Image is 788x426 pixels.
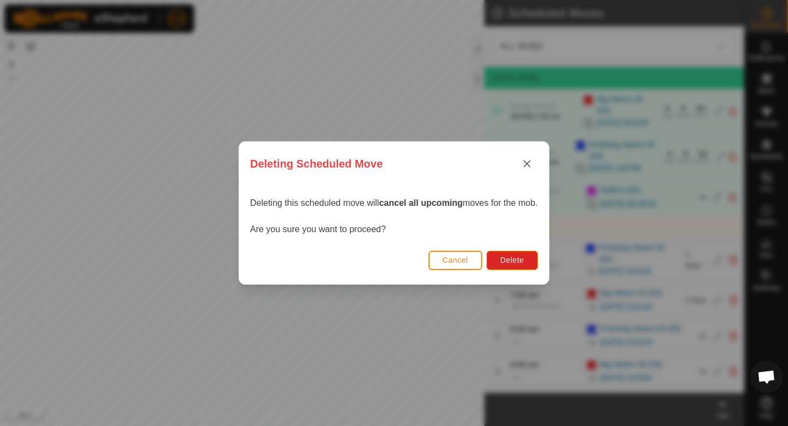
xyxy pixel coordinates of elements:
[500,256,524,264] span: Delete
[250,197,538,210] p: Deleting this scheduled move will moves for the mob.
[250,223,538,236] p: Are you sure you want to proceed?
[750,360,783,393] div: Open chat
[428,251,483,270] button: Cancel
[443,256,468,264] span: Cancel
[379,198,463,208] strong: cancel all upcoming
[250,156,383,172] span: Deleting Scheduled Move
[486,251,537,270] button: Delete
